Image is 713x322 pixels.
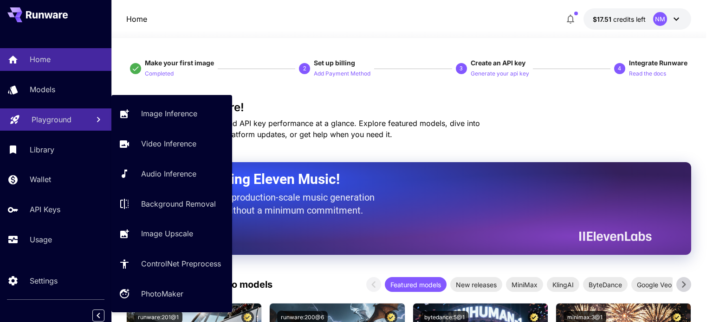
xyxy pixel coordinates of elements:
p: Add Payment Method [314,69,370,78]
span: Check out your usage stats and API key performance at a glance. Explore featured models, dive int... [126,119,480,139]
span: Integrate Runware [629,59,687,67]
p: API Keys [30,204,60,215]
a: ControlNet Preprocess [111,253,232,275]
span: ByteDance [583,280,628,290]
p: 4 [618,64,621,73]
h2: Now Supporting Eleven Music! [149,170,645,188]
p: Video Inference [141,138,196,149]
span: Google Veo [631,280,677,290]
button: Collapse sidebar [92,309,104,322]
span: MiniMax [506,280,543,290]
p: Playground [32,114,71,125]
p: Wallet [30,174,51,185]
p: The only way to get production-scale music generation from Eleven Labs without a minimum commitment. [149,191,382,217]
p: Models [30,84,55,95]
a: Image Upscale [111,222,232,245]
span: Make your first image [145,59,214,67]
p: Image Upscale [141,228,193,239]
p: Audio Inference [141,168,196,179]
h3: Welcome to Runware! [126,101,691,114]
p: Background Removal [141,198,216,209]
div: $17.5087 [593,14,646,24]
p: Home [30,54,51,65]
a: Video Inference [111,133,232,155]
p: 2 [303,64,306,73]
p: PhotoMaker [141,288,183,299]
span: KlingAI [547,280,579,290]
p: Image Inference [141,108,197,119]
a: Audio Inference [111,163,232,185]
p: Usage [30,234,52,245]
p: ControlNet Preprocess [141,258,221,269]
a: Background Removal [111,192,232,215]
nav: breadcrumb [126,13,147,25]
p: Settings [30,275,58,286]
a: Image Inference [111,102,232,125]
a: PhotoMaker [111,283,232,305]
p: Read the docs [629,69,666,78]
div: NM [653,12,667,26]
p: Library [30,144,54,155]
p: 3 [460,64,463,73]
p: Generate your api key [471,69,529,78]
button: $17.5087 [583,8,691,30]
p: Completed [145,69,174,78]
span: credits left [613,15,646,23]
span: New releases [450,280,502,290]
p: Home [126,13,147,25]
span: Featured models [385,280,447,290]
span: $17.51 [593,15,613,23]
span: Set up billing [314,59,355,67]
span: Create an API key [471,59,525,67]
